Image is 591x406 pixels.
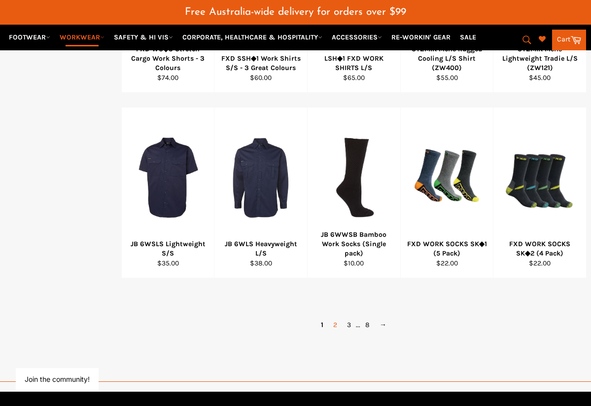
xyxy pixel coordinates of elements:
[387,29,454,46] a: RE-WORKIN' GEAR
[314,54,394,73] div: LSH◆1 FXD WORK SHIRTS L/S
[5,29,54,46] a: FOOTWEAR
[500,73,580,82] div: $45.00
[360,318,375,332] a: 8
[314,73,394,82] div: $65.00
[214,108,307,278] a: JB 6WLS Heavyweight L/SJB 6WLS Heavyweight L/S$38.00
[400,108,493,278] a: FXD WORK SOCKS SK◆1 (5 Pack)FXD WORK SOCKS SK◆1 (5 Pack)$22.00
[328,318,342,332] a: 2
[221,73,301,82] div: $60.00
[314,230,394,258] div: JB 6WWSB Bamboo Work Socks (Single pack)
[314,258,394,268] div: $10.00
[500,44,580,73] div: SYZMIK Mens Lightweight Tradie L/S (ZW121)
[407,239,487,258] div: FXD WORK SOCKS SK◆1 (5 Pack)
[307,108,400,278] a: JB 6WWSB Bamboo Work Socks (Single pack)JB 6WWSB Bamboo Work Socks (Single pack)$10.00
[407,258,487,268] div: $22.00
[185,7,406,17] span: Free Australia-wide delivery for orders over $99
[221,54,301,73] div: FXD SSH◆1 Work Shirts S/S - 3 Great Colours
[320,136,388,219] img: JB 6WWSB Bamboo Work Socks (Single pack)
[500,258,580,268] div: $22.00
[178,29,326,46] a: CORPORATE, HEALTHCARE & HOSPITALITY
[25,375,90,383] button: Join the community!
[456,29,480,46] a: SALE
[221,239,301,258] div: JB 6WLS Heavyweight L/S
[552,30,586,50] a: Cart
[375,318,391,332] a: →
[128,258,208,268] div: $35.00
[128,239,208,258] div: JB 6WSLS Lightweight S/S
[407,73,487,82] div: $55.00
[128,73,208,82] div: $74.00
[407,44,487,73] div: SYZMIK Mens Rugged Cooling L/S Shirt (ZW400)
[121,108,214,278] a: JB 6WSLS Lightweight S/SJB 6WSLS Lightweight S/S$35.00
[506,127,574,228] img: FXD WORK SOCKS SK◆2 (4 Pack)
[221,258,301,268] div: $38.00
[413,127,481,228] img: FXD WORK SOCKS SK◆1 (5 Pack)
[128,44,208,73] div: FXD WS◆3 Stretch Cargo Work Shorts - 3 Colours
[342,318,356,332] a: 3
[493,108,586,278] a: FXD WORK SOCKS SK◆2 (4 Pack)FXD WORK SOCKS SK◆2 (4 Pack)$22.00
[328,29,386,46] a: ACCESSORIES
[56,29,108,46] a: WORKWEAR
[356,321,360,329] span: ...
[110,29,177,46] a: SAFETY & HI VIS
[134,136,202,219] img: JB 6WSLS Lightweight S/S
[500,239,580,258] div: FXD WORK SOCKS SK◆2 (4 Pack)
[227,136,295,219] img: JB 6WLS Heavyweight L/S
[316,318,328,332] span: 1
